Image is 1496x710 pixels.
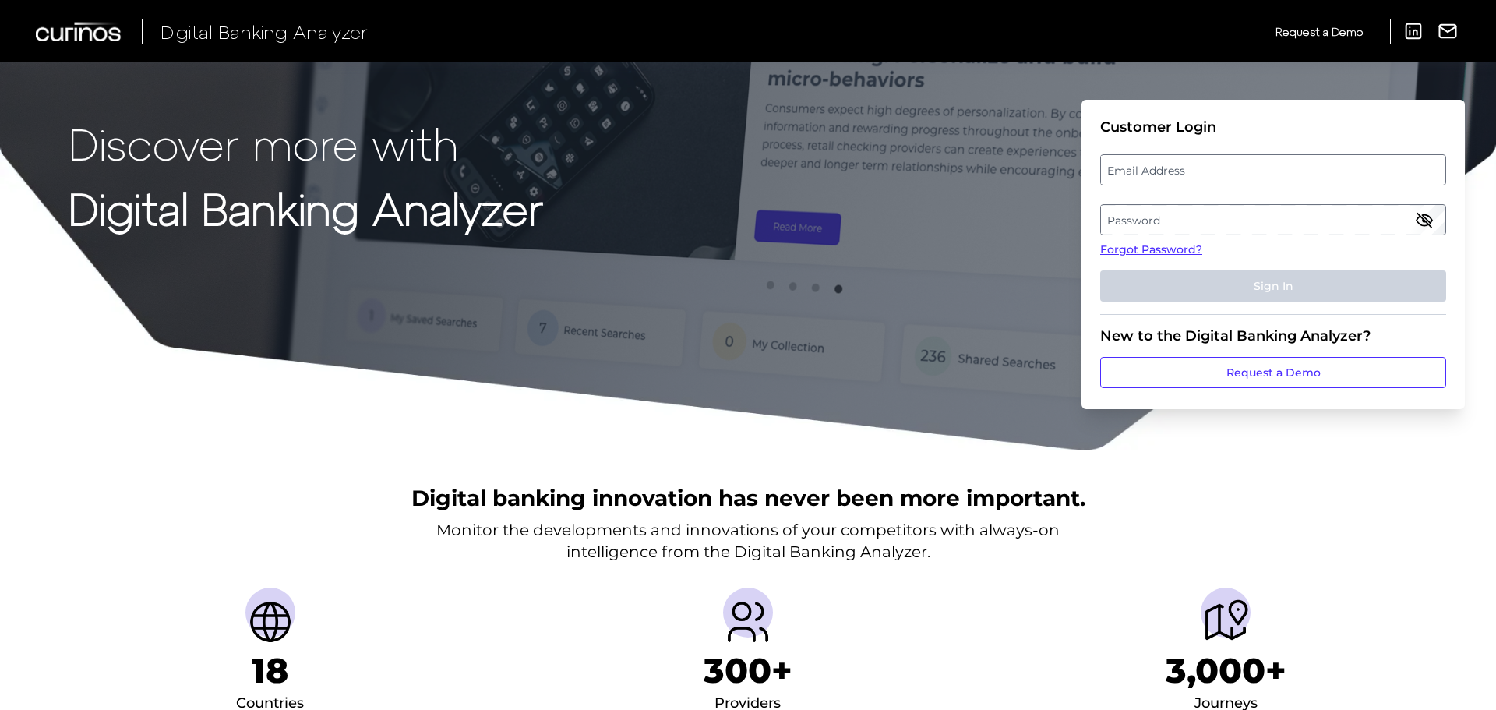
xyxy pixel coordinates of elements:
label: Email Address [1101,156,1445,184]
div: Customer Login [1100,118,1446,136]
div: New to the Digital Banking Analyzer? [1100,327,1446,344]
strong: Digital Banking Analyzer [69,182,543,234]
button: Sign In [1100,270,1446,302]
img: Curinos [36,22,123,41]
a: Request a Demo [1275,19,1363,44]
h1: 3,000+ [1166,650,1286,691]
img: Providers [723,597,773,647]
h1: 300+ [704,650,792,691]
span: Digital Banking Analyzer [161,20,368,43]
h2: Digital banking innovation has never been more important. [411,483,1085,513]
a: Forgot Password? [1100,242,1446,258]
p: Discover more with [69,118,543,168]
a: Request a Demo [1100,357,1446,388]
h1: 18 [252,650,288,691]
span: Request a Demo [1275,25,1363,38]
img: Journeys [1201,597,1251,647]
img: Countries [245,597,295,647]
p: Monitor the developments and innovations of your competitors with always-on intelligence from the... [436,519,1060,563]
label: Password [1101,206,1445,234]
